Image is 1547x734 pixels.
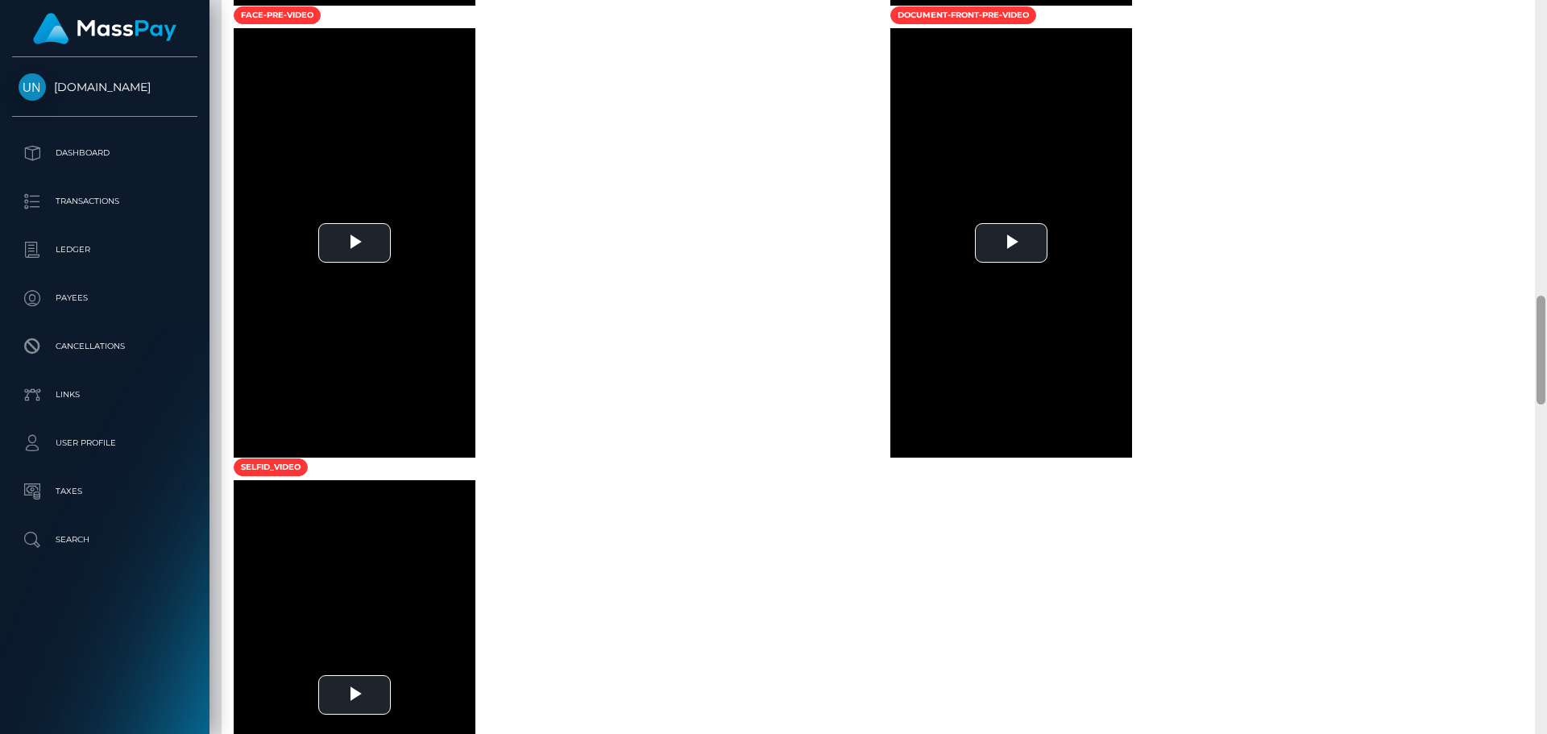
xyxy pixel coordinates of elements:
[19,334,191,359] p: Cancellations
[19,189,191,214] p: Transactions
[12,520,197,560] a: Search
[975,223,1047,263] button: Play Video
[19,479,191,504] p: Taxes
[12,375,197,415] a: Links
[33,13,176,44] img: MassPay Logo
[19,383,191,407] p: Links
[234,458,308,476] span: selfid_video
[19,286,191,310] p: Payees
[12,181,197,222] a: Transactions
[890,28,1132,458] div: Video Player
[19,528,191,552] p: Search
[12,278,197,318] a: Payees
[890,6,1036,24] span: document-front-pre-video
[234,6,321,24] span: face-pre-video
[12,80,197,94] span: [DOMAIN_NAME]
[12,423,197,463] a: User Profile
[19,141,191,165] p: Dashboard
[12,230,197,270] a: Ledger
[234,28,475,458] div: Video Player
[19,73,46,101] img: Unlockt.me
[19,238,191,262] p: Ledger
[12,326,197,367] a: Cancellations
[318,675,391,715] button: Play Video
[318,223,391,263] button: Play Video
[12,133,197,173] a: Dashboard
[19,431,191,455] p: User Profile
[12,471,197,512] a: Taxes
